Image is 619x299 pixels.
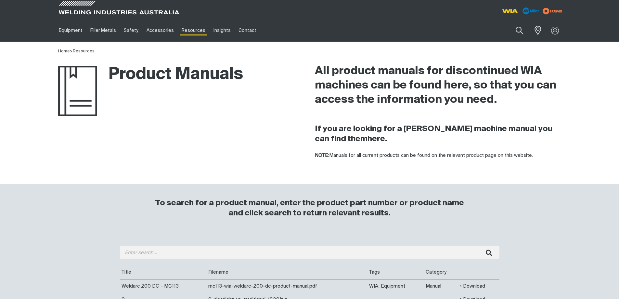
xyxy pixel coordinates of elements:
[509,23,531,38] button: Search products
[368,135,387,143] a: here.
[58,49,70,53] a: Home
[315,153,329,158] strong: NOTE:
[460,282,485,290] a: Download
[120,279,207,293] td: Weldarc 200 DC - MC113
[368,279,424,293] td: WIA, Equipment
[207,265,368,279] th: Filename
[315,64,561,107] h2: All product manuals for discontinued WIA machines can be found here, so that you can access the i...
[315,152,561,159] p: Manuals for all current products can be found on the relevant product page on this website.
[73,49,95,53] a: Resources
[235,19,260,42] a: Contact
[120,265,207,279] th: Title
[55,19,86,42] a: Equipment
[58,64,243,85] h1: Product Manuals
[541,6,564,16] img: miller
[86,19,120,42] a: Filler Metals
[315,125,552,143] strong: If you are looking for a [PERSON_NAME] machine manual you can find them
[209,19,234,42] a: Insights
[143,19,178,42] a: Accessories
[424,279,458,293] td: Manual
[70,49,73,53] span: >
[178,19,209,42] a: Resources
[152,198,467,218] h3: To search for a product manual, enter the product part number or product name and click search to...
[500,23,530,38] input: Product name or item number...
[207,279,368,293] td: mc113-wia-weldarc-200-dc-product-manual.pdf
[368,265,424,279] th: Tags
[120,246,499,259] input: Enter search...
[120,19,142,42] a: Safety
[55,19,437,42] nav: Main
[424,265,458,279] th: Category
